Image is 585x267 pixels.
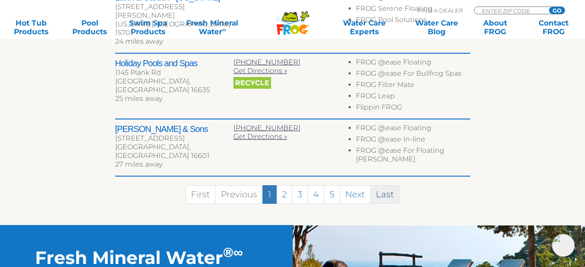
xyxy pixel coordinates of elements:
a: [PHONE_NUMBER] [233,124,301,132]
div: [STREET_ADDRESS] [115,134,233,143]
a: 4 [307,185,324,204]
a: First [185,185,216,204]
a: Last [370,185,400,204]
input: Zip Code Form [481,7,540,14]
div: [GEOGRAPHIC_DATA], [GEOGRAPHIC_DATA] 16601 [115,143,233,160]
li: FROG Filter Mate [356,80,470,92]
a: Get Directions » [233,67,287,75]
span: 27 miles away [115,160,162,168]
div: [US_STATE], [GEOGRAPHIC_DATA] 15701 [115,20,233,37]
div: [GEOGRAPHIC_DATA], [GEOGRAPHIC_DATA] 16635 [115,77,233,94]
li: Flippin FROG [356,103,470,114]
li: FROG Leap [356,92,470,103]
span: 25 miles away [115,94,162,103]
h2: [PERSON_NAME] & Sons [115,124,233,134]
a: 5 [324,185,340,204]
input: GO [549,7,565,14]
li: FROG @ease In-line [356,135,470,146]
li: FROG @ease Floating [356,124,470,135]
a: PoolProducts [67,19,113,36]
span: Recycle [233,77,271,89]
a: 1 [262,185,277,204]
a: Hot TubProducts [9,19,54,36]
sup: ∞ [233,244,243,261]
a: Previous [215,185,263,204]
div: 1145 Plank Rd [115,68,233,77]
li: FROG Pool Solutions [356,16,470,27]
a: Next [339,185,371,204]
a: [PHONE_NUMBER] [233,58,301,66]
h2: Holiday Pools and Spas [115,58,233,68]
li: FROG @ease For Bullfrog Spas [356,69,470,80]
div: [STREET_ADDRESS][PERSON_NAME] [115,3,233,20]
li: FROG @ease For Floating [PERSON_NAME] [356,146,470,166]
a: ContactFROG [531,19,576,36]
a: Get Directions » [233,132,287,141]
img: openIcon [552,234,575,257]
li: FROG Serene Floating [356,4,470,16]
a: 2 [276,185,292,204]
a: AboutFROG [472,19,518,36]
sup: ® [223,244,233,261]
li: FROG @ease Floating [356,58,470,69]
span: 24 miles away [115,37,163,45]
a: 3 [292,185,308,204]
